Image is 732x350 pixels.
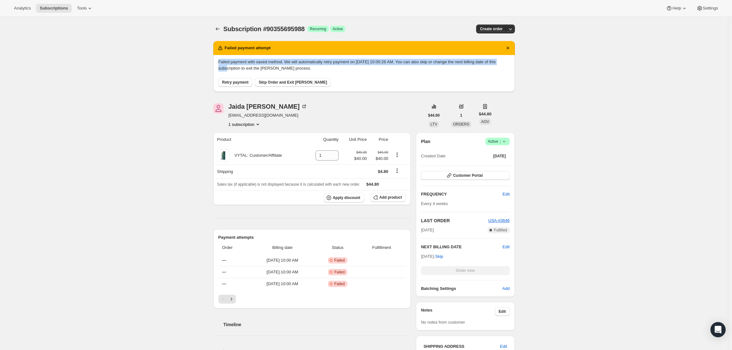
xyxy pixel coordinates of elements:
h2: FREQUENCY [421,191,502,197]
span: | [500,139,501,144]
span: Edit [499,309,506,314]
span: ORDERS [453,122,469,127]
span: Retry payment [222,80,249,85]
small: $45.00 [356,150,367,154]
button: Next [227,295,236,304]
button: Tools [73,4,97,13]
button: Edit [499,189,513,199]
span: $40.00 [354,155,367,162]
span: [EMAIL_ADDRESS][DOMAIN_NAME] [229,112,308,119]
span: [DATE] · 10:00 AM [251,269,314,275]
h2: NEXT BILLING DATE [421,244,502,250]
small: $45.00 [378,150,388,154]
span: Analytics [14,6,31,11]
p: Failed payment with saved method. We will automatically retry payment on [DATE] 10:00:26 AM. You ... [218,59,510,72]
span: Create order [480,26,502,31]
button: Subscriptions [36,4,72,13]
span: $4.80 [378,169,388,174]
nav: Pagination [218,295,406,304]
span: Edit [502,191,509,197]
span: No notes from customer [421,320,465,325]
span: Billing date [251,244,314,251]
span: --- [222,258,226,263]
th: Quantity [305,133,341,147]
span: Status [318,244,357,251]
span: Subscriptions [40,6,68,11]
span: --- [222,270,226,274]
span: Every 4 weeks [421,201,448,206]
button: Edit [495,307,510,316]
button: Skip [431,251,447,262]
span: Add product [379,195,402,200]
span: Active [333,26,343,31]
span: Help [672,6,681,11]
span: [DATE] [493,154,506,159]
a: USA-#3646 [488,218,509,223]
span: $40.00 [371,155,388,162]
span: Fulfillment [361,244,402,251]
span: Fulfilled [494,228,507,233]
span: Failed [334,281,345,286]
button: Edit [502,244,509,250]
span: 1 [460,113,462,118]
span: [DATE] · 10:00 AM [251,281,314,287]
th: Order [218,241,249,255]
button: Create order [476,24,506,33]
span: Customer Portal [453,173,482,178]
button: Help [662,4,691,13]
span: [DATE] [421,227,434,233]
button: Dismiss notification [503,44,512,52]
span: Edit [500,343,507,350]
button: Apply discount [324,193,364,202]
span: Jaida Bazemore [213,103,223,113]
span: Active [488,138,507,145]
img: product img [217,149,230,162]
span: Failed [334,258,345,263]
button: Retry payment [218,78,252,87]
span: Tools [77,6,87,11]
h2: Failed payment attempt [225,45,271,51]
button: Product actions [229,121,261,127]
th: Shipping [213,164,305,178]
span: Created Date [421,153,445,159]
span: Subscription #90355695988 [223,25,305,32]
span: --- [222,281,226,286]
div: Jaida [PERSON_NAME] [229,103,308,110]
button: Add product [370,193,406,202]
button: [DATE] [489,152,510,161]
button: Product actions [392,151,402,158]
span: Sales tax (if applicable) is not displayed because it is calculated with each new order. [217,182,360,187]
div: Open Intercom Messenger [710,322,726,337]
span: Apply discount [333,195,360,200]
span: $44.80 [366,182,379,187]
button: Analytics [10,4,35,13]
span: Settings [703,6,718,11]
button: $44.80 [424,111,444,120]
span: LTV [430,122,437,127]
button: Skip Order and Exit [PERSON_NAME] [255,78,331,87]
button: 1 [456,111,466,120]
span: $44.80 [428,113,440,118]
span: [DATE] · 10:00 AM [251,257,314,264]
th: Unit Price [341,133,369,147]
button: Add [498,284,513,294]
button: Customer Portal [421,171,509,180]
h2: Plan [421,138,430,145]
h2: Payment attempts [218,234,406,241]
th: Price [369,133,390,147]
div: VYTAL: Customer/Affiliate [230,152,282,159]
button: USA-#3646 [488,217,509,224]
th: Product [213,133,305,147]
span: $44.80 [479,111,492,117]
span: Recurring [310,26,326,31]
span: Skip [435,253,443,260]
h3: Notes [421,307,495,316]
span: Failed [334,270,345,275]
button: Shipping actions [392,167,402,174]
h6: Batching Settings [421,285,502,292]
button: Subscriptions [213,24,222,33]
button: Settings [693,4,722,13]
span: Skip Order and Exit [PERSON_NAME] [259,80,327,85]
